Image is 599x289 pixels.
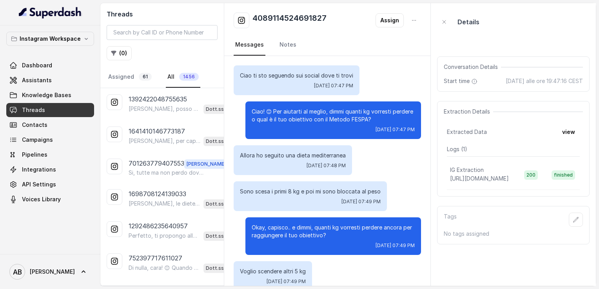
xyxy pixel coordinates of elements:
span: [DATE] 07:49 PM [341,199,381,205]
span: [DATE] 07:47 PM [376,126,415,133]
p: Ciao ti sto seguendo sui social dove ti trovi [240,72,353,79]
a: API Settings [6,177,94,191]
span: [DATE] 07:49 PM [267,278,306,285]
p: 1392422048755635 [129,94,187,104]
h2: Threads [107,9,218,19]
a: Assigned61 [107,67,153,88]
a: All1456 [166,67,200,88]
button: view [557,125,580,139]
p: 752397717611027 [129,253,182,263]
span: [DATE] alle ore 19:47:16 CEST [506,77,583,85]
p: Sono scesa i primi 8 kg e poi mi sono bloccata al peso [240,188,381,195]
button: (0) [107,46,132,60]
p: Voglio scendere altri 5 kg [240,267,306,275]
span: Voices Library [22,195,61,203]
nav: Tabs [234,34,421,56]
span: [DATE] 07:47 PM [314,83,353,89]
span: Pipelines [22,151,47,159]
a: [PERSON_NAME] [6,261,94,283]
p: 1698708124139033 [129,189,186,199]
p: Di nulla, cara! 😊 Quando vorrai, sarò qui per aiutarti a raggiungere la libertà alimentare e un c... [129,264,200,272]
p: Logs ( 1 ) [447,145,580,153]
p: Dott.ssa [PERSON_NAME] [206,105,237,113]
p: [PERSON_NAME], posso darti tutte le informazioni che ti servono. Prima però, dimmi quanti kg vorr... [129,105,200,113]
span: [PERSON_NAME] [30,268,75,276]
text: AB [13,268,22,276]
p: IG Extraction [450,166,484,174]
a: Voices Library [6,192,94,206]
a: Dashboard [6,58,94,72]
p: 1641410146773187 [129,126,185,136]
span: Extracted Data [447,128,487,136]
p: [PERSON_NAME], per capire meglio come aiutarti, potresti dirmi quanti kg vorresti perdere o qual ... [129,137,200,145]
a: Messages [234,34,265,56]
nav: Tabs [107,67,218,88]
p: Details [457,17,479,27]
p: Dott.ssa [PERSON_NAME] [206,264,237,272]
span: 1456 [179,73,199,81]
p: No tags assigned [444,230,583,238]
span: Campaigns [22,136,53,144]
img: light.svg [19,6,82,19]
span: finished [552,170,575,180]
span: 200 [524,170,538,180]
span: Knowledge Bases [22,91,71,99]
p: Okay, capisco.. e dimmi, quanti kg vorresti perdere ancora per raggiungere il tuo obiettivo? [252,224,415,239]
span: API Settings [22,181,56,188]
span: Extraction Details [444,108,493,116]
span: Threads [22,106,45,114]
button: Assign [376,13,404,27]
h2: 4089114524691827 [252,13,327,28]
p: Allora ho seguito una dieta mediterranea [240,152,346,159]
span: [DATE] 07:48 PM [307,163,346,169]
span: [PERSON_NAME] [184,159,228,169]
p: [PERSON_NAME], le diete troppo restrittive non funzionano a lungo termine. Con il Metodo FESPA no... [129,200,200,208]
a: Integrations [6,163,94,177]
input: Search by Call ID or Phone Number [107,25,218,40]
a: Campaigns [6,133,94,147]
a: Contacts [6,118,94,132]
p: 701263779407553 [129,159,184,169]
p: Si, tutte ma non perdo dove voglio io e ciò lo stomaco 🥺🥺🥺 [129,169,204,177]
span: [URL][DOMAIN_NAME] [450,175,509,182]
p: Ciao! 😊 Per aiutarti al meglio, dimmi quanti kg vorresti perdere o qual è il tuo obiettivo con il... [252,108,415,123]
p: Tags [444,213,457,227]
p: Dott.ssa [PERSON_NAME] [206,232,237,240]
span: Contacts [22,121,47,129]
span: [DATE] 07:49 PM [376,242,415,249]
a: Notes [278,34,298,56]
p: Dott.ssa [PERSON_NAME] [206,137,237,145]
a: Assistants [6,73,94,87]
a: Threads [6,103,94,117]
p: 1292486235640957 [129,221,188,231]
p: Perfetto, ti propongo allora per [DATE] mattina o pomeriggio. Per [DATE] abbiamo disponibilità da... [129,232,200,240]
span: 61 [139,73,152,81]
button: Instagram Workspace [6,32,94,46]
span: Conversation Details [444,63,501,71]
span: Integrations [22,166,56,173]
p: Instagram Workspace [20,34,81,43]
span: Assistants [22,76,52,84]
span: Dashboard [22,61,52,69]
a: Knowledge Bases [6,88,94,102]
span: Start time [444,77,479,85]
p: Dott.ssa [PERSON_NAME] [206,200,237,208]
a: Pipelines [6,148,94,162]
